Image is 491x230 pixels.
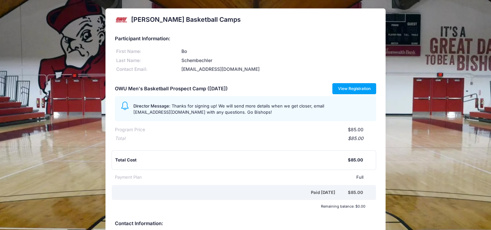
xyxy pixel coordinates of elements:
div: Remaining balance: $0.00 [112,204,369,208]
span: $85.00 [348,127,363,132]
h5: OWU Men's Basketball Prospect Camp ([DATE]) [115,86,228,92]
div: Total [115,135,125,142]
h2: [PERSON_NAME] Basketball Camps [131,16,241,23]
div: Program Price [115,126,145,133]
h5: Contact Information: [115,221,376,227]
span: Thanks for signing up! We will send more details when we get closer, email [EMAIL_ADDRESS][DOMAIN... [133,103,324,115]
div: Paid [DATE] [116,189,348,196]
div: $85.00 [348,189,363,196]
div: [EMAIL_ADDRESS][DOMAIN_NAME] [180,66,376,73]
div: Schembechler [180,57,376,64]
div: Full [142,174,363,181]
div: Bo [180,48,376,55]
div: $85.00 [348,157,363,163]
span: Director Message: [133,103,170,109]
div: First Name: [115,48,180,55]
h5: Participant Information: [115,36,376,42]
div: $85.00 [125,135,363,142]
div: Contact Email: [115,66,180,73]
div: Last Name: [115,57,180,64]
div: Payment Plan [115,174,142,181]
div: Total Cost [115,157,348,163]
a: View Registration [332,83,376,94]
